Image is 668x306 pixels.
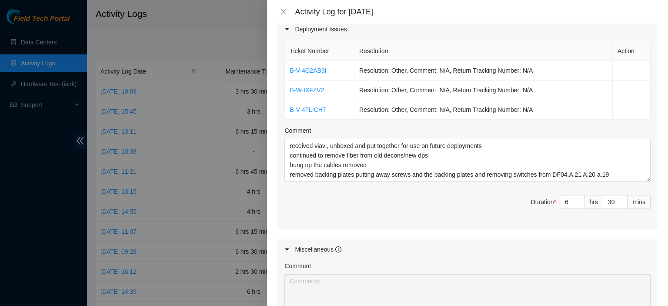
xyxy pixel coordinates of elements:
[277,19,658,39] div: Deployment Issues
[284,27,290,32] span: caret-right
[290,67,326,74] a: B-V-4G2AB3I
[284,261,311,271] label: Comment
[284,126,311,135] label: Comment
[585,195,603,209] div: hrs
[284,247,290,252] span: caret-right
[285,41,354,61] th: Ticket Number
[335,246,341,252] span: info-circle
[354,100,613,120] td: Resolution: Other, Comment: N/A, Return Tracking Number: N/A
[295,7,658,17] div: Activity Log for [DATE]
[290,87,324,94] a: B-W-IXFZV2
[280,8,287,15] span: close
[277,8,290,16] button: Close
[295,245,341,254] div: Miscellaneous
[354,41,613,61] th: Resolution
[354,61,613,81] td: Resolution: Other, Comment: N/A, Return Tracking Number: N/A
[284,139,651,182] textarea: Comment
[628,195,651,209] div: mins
[277,239,658,259] div: Miscellaneous info-circle
[531,197,556,207] div: Duration
[613,41,651,61] th: Action
[290,106,326,113] a: B-V-4TLICH7
[354,81,613,100] td: Resolution: Other, Comment: N/A, Return Tracking Number: N/A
